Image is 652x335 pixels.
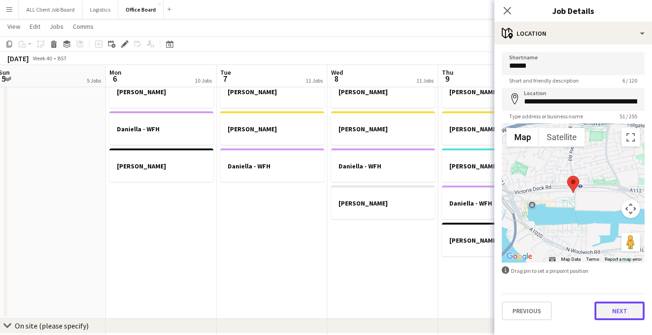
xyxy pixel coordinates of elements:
div: 10 Jobs [195,77,212,84]
app-job-card: [PERSON_NAME] [331,111,435,145]
span: 6 / 120 [615,77,645,84]
app-job-card: Daniella - WFH [220,148,324,182]
app-job-card: [PERSON_NAME] [442,223,546,256]
h3: [PERSON_NAME] [220,125,324,133]
button: Keyboard shortcuts [549,256,556,263]
span: Comms [73,22,94,31]
h3: Daniella - WFH [331,162,435,170]
button: Show satellite imagery [539,128,585,147]
h3: [PERSON_NAME] [220,88,324,96]
button: Show street map [506,128,539,147]
div: [DATE] [7,54,29,63]
app-job-card: [PERSON_NAME] [220,111,324,145]
a: Open this area in Google Maps (opens a new window) [504,251,535,263]
h3: [PERSON_NAME] [331,199,435,207]
h3: [PERSON_NAME] [331,125,435,133]
h3: Daniella - WFH [442,199,546,207]
h3: [PERSON_NAME] [109,162,213,170]
a: View [4,20,24,32]
app-job-card: [PERSON_NAME] [442,74,546,108]
span: 9 [441,73,454,84]
app-job-card: [PERSON_NAME] [442,148,546,182]
button: Drag Pegman onto the map to open Street View [621,233,640,251]
app-job-card: [PERSON_NAME] [109,148,213,182]
h3: [PERSON_NAME] [109,88,213,96]
img: Google [504,251,535,263]
button: Next [594,302,645,320]
div: 11 Jobs [306,77,323,84]
span: View [7,22,20,31]
button: Previous [502,302,552,320]
div: On site (please specify) [15,321,89,330]
h3: [PERSON_NAME] [442,125,546,133]
button: ALL Client Job Board [19,0,83,19]
span: Tue [220,68,231,77]
h3: [PERSON_NAME] [442,236,546,245]
h3: [PERSON_NAME] [442,162,546,170]
div: Location [494,22,652,45]
app-job-card: Daniella - WFH [331,148,435,182]
h3: [PERSON_NAME] [331,88,435,96]
span: 8 [330,73,343,84]
app-job-card: [PERSON_NAME] [442,111,546,145]
div: 5 Jobs [87,77,101,84]
span: Type address or business name [502,113,590,120]
app-job-card: [PERSON_NAME] [331,74,435,108]
button: Map Data [561,256,581,263]
app-job-card: Daniella - WFH [109,111,213,145]
span: Wed [331,68,343,77]
span: 51 / 255 [612,113,645,120]
div: Drag pin to set a pinpoint position [502,266,645,275]
h3: [PERSON_NAME] [442,88,546,96]
span: Week 40 [31,55,54,62]
h3: Daniella - WFH [220,162,324,170]
app-job-card: [PERSON_NAME] [331,186,435,219]
app-job-card: Daniella - WFH [442,186,546,219]
button: Map camera controls [621,200,640,218]
app-job-card: [PERSON_NAME] [109,74,213,108]
button: Logistics [83,0,118,19]
button: Office Board [118,0,164,19]
a: Terms (opens in new tab) [586,257,599,262]
a: Report a map error [605,257,642,262]
h3: Job Details [494,5,652,17]
h3: Daniella - WFH [109,125,213,133]
div: BST [58,55,67,62]
a: Comms [69,20,97,32]
span: 6 [108,73,121,84]
div: 11 Jobs [416,77,434,84]
span: Jobs [50,22,64,31]
span: Edit [30,22,40,31]
span: Mon [109,68,121,77]
a: Jobs [46,20,67,32]
span: 7 [219,73,231,84]
span: Short and friendly description [502,77,586,84]
span: Thu [442,68,454,77]
button: Toggle fullscreen view [621,128,640,147]
a: Edit [26,20,44,32]
app-job-card: [PERSON_NAME] [220,74,324,108]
